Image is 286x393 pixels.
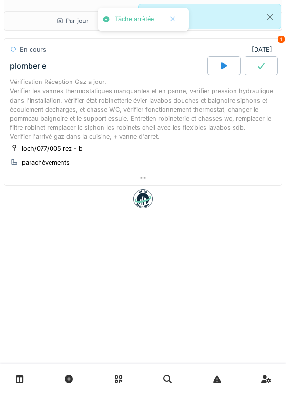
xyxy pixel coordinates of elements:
div: 1 [278,36,285,43]
img: badge-BVDL4wpA.svg [133,189,153,208]
div: Par jour [56,16,89,25]
div: [DATE] [252,45,276,54]
div: Tâche arrêtée [115,15,154,23]
button: Close [259,4,281,30]
div: parachèvements [22,158,70,167]
div: loch/077/005 rez - b [22,144,82,153]
div: En cours [20,45,46,54]
div: Connecté(e). [138,4,281,29]
div: plomberie [10,62,46,71]
div: Vérification Réception Gaz a jour. Verifier les vannes thermostatiques manquantes et en panne, ve... [10,77,276,141]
